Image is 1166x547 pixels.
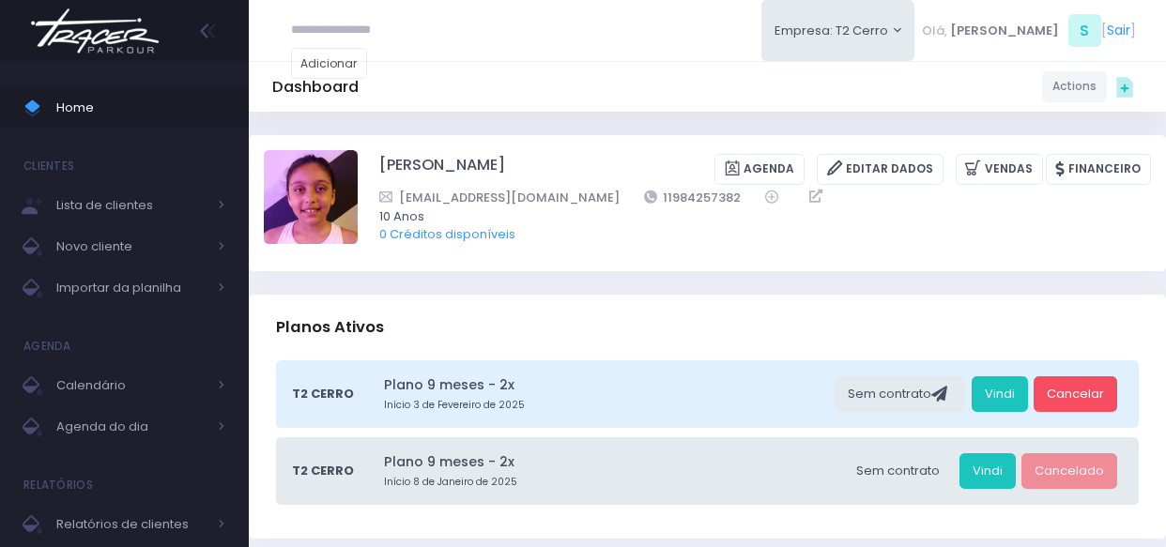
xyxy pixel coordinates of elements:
span: T2 Cerro [292,462,354,480]
div: Quick actions [1107,68,1143,104]
a: Sair [1107,21,1130,40]
span: Lista de clientes [56,193,207,218]
a: Adicionar [291,48,368,79]
div: [ ] [914,9,1143,52]
span: Novo cliente [56,235,207,259]
a: 11984257382 [644,188,742,207]
label: Alterar foto de perfil [264,150,358,250]
a: Vendas [956,154,1043,185]
a: [PERSON_NAME] [379,154,505,185]
div: Sem contrato [843,453,953,489]
span: T2 Cerro [292,385,354,403]
h4: Clientes [23,147,74,185]
span: [PERSON_NAME] [950,22,1059,40]
a: Editar Dados [817,154,944,185]
a: Actions [1042,71,1107,102]
a: Plano 9 meses - 2x [384,375,829,395]
span: 10 Anos [379,207,1127,226]
span: Olá, [922,22,947,40]
h4: Relatórios [23,466,93,504]
a: Vindi [972,376,1028,412]
a: [EMAIL_ADDRESS][DOMAIN_NAME] [379,188,620,207]
a: Agenda [714,154,805,185]
span: S [1068,14,1101,47]
span: Home [56,96,225,120]
h5: Dashboard [272,78,359,97]
div: Sem contrato [835,376,965,412]
span: Calendário [56,373,207,398]
a: Vindi [959,453,1016,489]
small: Início 3 de Fevereiro de 2025 [384,398,829,413]
a: Cancelar [1034,376,1117,412]
h3: Planos Ativos [276,300,384,354]
img: Isabela Vilas Boas Rocha [264,150,358,244]
span: Agenda do dia [56,415,207,439]
span: Importar da planilha [56,276,207,300]
span: Relatórios de clientes [56,512,207,537]
h4: Agenda [23,327,71,365]
a: 0 Créditos disponíveis [379,225,515,243]
a: Financeiro [1046,154,1151,185]
small: Início 8 de Janeiro de 2025 [384,475,837,490]
a: Plano 9 meses - 2x [384,452,837,472]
